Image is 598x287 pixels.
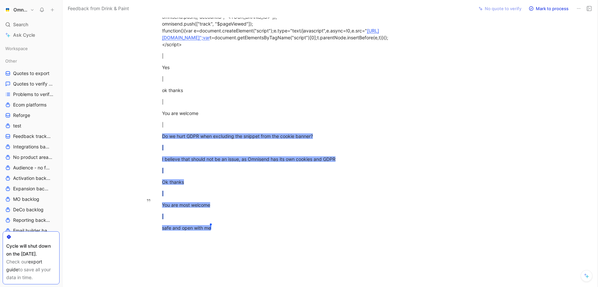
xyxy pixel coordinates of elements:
[3,121,60,131] a: test
[3,56,60,66] div: Other
[13,175,51,182] span: Activation backlog
[162,214,164,219] span: |
[13,123,21,129] span: test
[526,4,571,13] button: Mark to process
[162,52,389,59] div: |
[6,258,56,281] div: Check our to save all your data in time.
[3,68,60,78] a: Quotes to export
[3,184,60,194] a: Expansion backlog
[476,4,524,13] button: No quote to verify
[13,112,30,119] span: Reforge
[3,194,60,204] a: MO backlog
[13,21,28,29] span: Search
[162,168,164,173] span: |
[3,163,60,173] a: Audience - no feature tag
[162,145,164,150] span: |
[13,196,39,202] span: MO backlog
[13,164,52,171] span: Audience - no feature tag
[3,215,60,225] a: Reporting backlog
[13,31,35,39] span: Ask Cycle
[5,45,28,52] span: Workspace
[13,70,49,77] span: Quotes to export
[3,79,60,89] a: Quotes to verify Ecom platforms
[162,121,389,128] div: |
[162,87,389,94] div: ok thanks
[162,225,211,231] span: safe and open with me
[5,58,17,64] span: Other
[3,131,60,141] a: Feedback tracking
[13,133,51,140] span: Feedback tracking
[3,152,60,162] a: No product area (Unknowns)
[3,226,60,236] a: Email builder backlog
[13,185,51,192] span: Expansion backlog
[162,98,389,105] div: |
[3,56,60,257] div: OtherQuotes to exportQuotes to verify Ecom platformsProblems to verify ecom platformsEcom platfor...
[13,206,44,213] span: DeCo backlog
[13,7,27,13] h1: Omnisend
[13,217,51,223] span: Reporting backlog
[68,5,129,12] span: Feedback from Drink & Paint
[162,191,164,196] span: |
[3,30,60,40] a: Ask Cycle
[3,5,36,14] button: OmnisendOmnisend
[3,44,60,53] div: Workspace
[162,202,210,208] span: You are most welcome
[162,156,335,162] span: I believe that should not be an issue, as Omnisend has its own cookies and GDPR
[3,89,60,99] a: Problems to verify ecom platforms
[162,75,389,82] div: |
[6,242,56,258] div: Cycle will shut down on the [DATE].
[3,142,60,152] a: Integrations backlog
[162,110,389,117] div: You are welcome
[3,173,60,183] a: Activation backlog
[162,179,184,185] span: Ok thanks
[13,102,46,108] span: Ecom platforms
[3,20,60,29] div: Search
[3,110,60,120] a: Reforge
[162,64,389,71] div: Yes
[3,100,60,110] a: Ecom platforms
[13,81,53,87] span: Quotes to verify Ecom platforms
[13,143,51,150] span: Integrations backlog
[162,28,379,40] a: [URL][DOMAIN_NAME]";var
[13,154,53,161] span: No product area (Unknowns)
[13,91,53,98] span: Problems to verify ecom platforms
[162,133,313,139] span: Do we hurt GDPR when excluding the snippet from the cookie banner?
[3,205,60,215] a: DeCo backlog
[13,227,51,234] span: Email builder backlog
[4,7,11,13] img: Omnisend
